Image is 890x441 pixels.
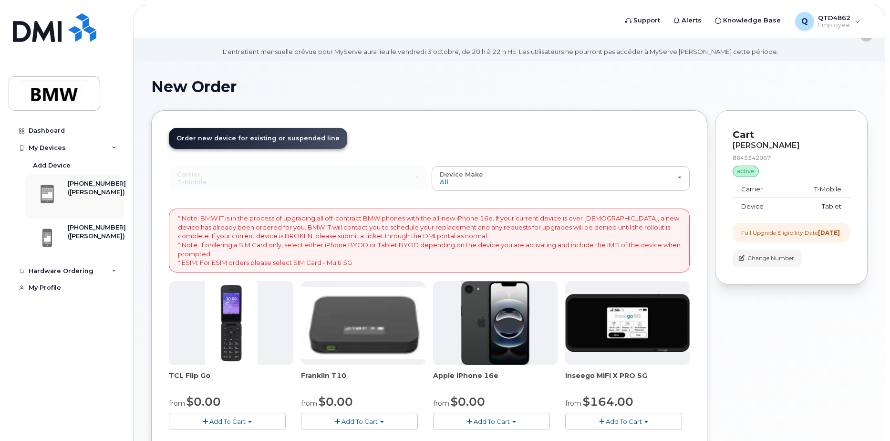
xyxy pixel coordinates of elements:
div: Apple iPhone 16e [433,371,558,390]
a: Knowledge Base [708,11,787,30]
div: Franklin T10 [301,371,425,390]
button: Add To Cart [169,413,286,430]
span: Support [633,16,660,25]
img: TCL_FLIP_MODE.jpg [205,281,258,365]
span: $0.00 [451,395,485,409]
div: 8645342967 [733,154,850,162]
div: Inseego MiFi X PRO 5G [565,371,690,390]
small: from [169,399,185,408]
td: Carrier [733,181,788,198]
span: Change Number [747,254,794,262]
span: Employee [818,21,850,29]
span: $0.00 [319,395,353,409]
span: Knowledge Base [723,16,781,25]
span: QTD4862 [818,14,850,21]
span: $0.00 [186,395,221,409]
span: Add To Cart [474,418,510,425]
img: iphone16e.png [461,281,530,365]
small: from [565,399,581,408]
a: Alerts [667,11,708,30]
p: * Note: BMW IT is in the process of upgrading all off-contract BMW phones with the all-new iPhone... [178,214,681,267]
button: Add To Cart [433,413,550,430]
span: Order new device for existing or suspended line [176,135,340,142]
td: Tablet [788,198,850,215]
span: Add To Cart [209,418,246,425]
h1: New Order [151,78,868,95]
div: MyServe scheduled maintenance will occur [DATE][DATE] 8:00 PM - 10:00 PM Eastern. Users will be u... [223,30,778,56]
div: [PERSON_NAME] [733,141,850,150]
td: Device [733,198,788,215]
div: TCL Flip Go [169,371,293,390]
span: Alerts [682,16,702,25]
div: Full Upgrade Eligibility Date [741,229,840,237]
span: Add To Cart [606,418,642,425]
button: Add To Cart [565,413,682,430]
p: Cart [733,128,850,142]
iframe: Messenger Launcher [849,399,883,434]
button: Change Number [733,250,802,267]
div: active [733,166,759,177]
button: Device Make All [432,166,690,191]
strong: [DATE] [818,229,840,236]
small: from [301,399,317,408]
img: t10.jpg [301,287,425,359]
div: QTD4862 [788,12,867,31]
td: T-Mobile [788,181,850,198]
a: Support [619,11,667,30]
button: Add To Cart [301,413,418,430]
span: All [440,178,448,186]
span: Add To Cart [342,418,378,425]
img: cut_small_inseego_5G.jpg [565,294,690,352]
span: Q [801,16,808,27]
span: Device Make [440,170,483,178]
span: $164.00 [583,395,633,409]
small: from [433,399,449,408]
